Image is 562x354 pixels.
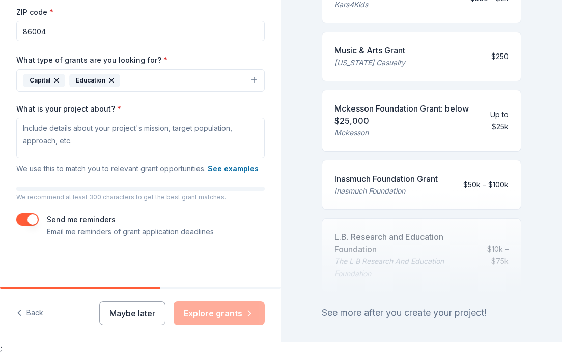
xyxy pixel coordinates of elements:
[99,301,165,325] button: Maybe later
[16,303,43,324] button: Back
[322,305,521,321] div: See more after you create your project!
[47,226,214,238] p: Email me reminders of grant application deadlines
[16,21,265,41] input: 12345 (U.S. only)
[16,7,53,17] label: ZIP code
[334,44,405,57] div: Music & Arts Grant
[16,193,265,201] p: We recommend at least 300 characters to get the best grant matches.
[16,55,167,65] label: What type of grants are you looking for?
[16,69,265,92] button: CapitalEducation
[334,57,405,69] div: [US_STATE] Casualty
[16,164,259,173] span: We use this to match you to relevant grant opportunities.
[334,127,471,139] div: Mckesson
[23,74,65,87] div: Capital
[69,74,120,87] div: Education
[334,173,438,185] div: Inasmuch Foundation Grant
[334,102,471,127] div: Mckesson Foundation Grant: below $25,000
[16,104,121,114] label: What is your project about?
[334,185,438,197] div: Inasmuch Foundation
[463,179,509,191] div: $50k – $100k
[47,215,116,224] label: Send me reminders
[491,50,509,63] div: $250
[208,162,259,175] button: See examples
[479,108,509,133] div: Up to $25k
